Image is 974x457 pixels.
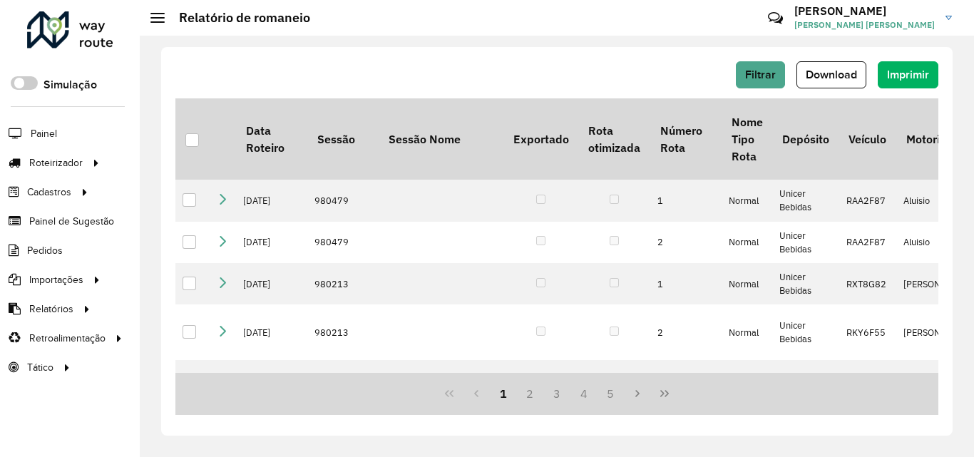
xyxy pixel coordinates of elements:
[839,98,896,180] th: Veículo
[236,263,307,304] td: [DATE]
[794,19,935,31] span: [PERSON_NAME] [PERSON_NAME]
[772,222,839,263] td: Unicer Bebidas
[27,360,53,375] span: Tático
[29,331,106,346] span: Retroalimentação
[772,263,839,304] td: Unicer Bebidas
[43,76,97,93] label: Simulação
[29,302,73,317] span: Relatórios
[772,360,839,416] td: Unicer Bebidas
[29,214,114,229] span: Painel de Sugestão
[29,155,83,170] span: Roteirizador
[307,222,379,263] td: 980479
[806,68,857,81] span: Download
[650,98,722,180] th: Número Rota
[651,380,678,407] button: Last Page
[839,222,896,263] td: RAA2F87
[839,304,896,360] td: RKY6F55
[722,304,772,360] td: Normal
[722,263,772,304] td: Normal
[307,98,379,180] th: Sessão
[27,185,71,200] span: Cadastros
[794,4,935,18] h3: [PERSON_NAME]
[570,380,598,407] button: 4
[722,98,772,180] th: Nome Tipo Rota
[650,222,722,263] td: 2
[236,222,307,263] td: [DATE]
[722,360,772,416] td: Normal
[772,180,839,221] td: Unicer Bebidas
[236,98,307,180] th: Data Roteiro
[307,304,379,360] td: 980213
[839,263,896,304] td: RXT8G82
[745,68,776,81] span: Filtrar
[236,180,307,221] td: [DATE]
[29,272,83,287] span: Importações
[772,98,839,180] th: Depósito
[503,98,578,180] th: Exportado
[722,222,772,263] td: Normal
[760,3,791,34] a: Contato Rápido
[543,380,570,407] button: 3
[650,263,722,304] td: 1
[165,10,310,26] h2: Relatório de romaneio
[736,61,785,88] button: Filtrar
[307,263,379,304] td: 980213
[650,180,722,221] td: 1
[878,61,938,88] button: Imprimir
[650,304,722,360] td: 2
[624,380,651,407] button: Next Page
[379,98,503,180] th: Sessão Nome
[839,360,896,416] td: RKX5A56
[27,243,63,258] span: Pedidos
[236,304,307,360] td: [DATE]
[839,180,896,221] td: RAA2F87
[887,68,929,81] span: Imprimir
[31,126,57,141] span: Painel
[307,180,379,221] td: 980479
[796,61,866,88] button: Download
[722,180,772,221] td: Normal
[307,360,379,416] td: 980213
[772,304,839,360] td: Unicer Bebidas
[598,380,625,407] button: 5
[650,360,722,416] td: 3
[490,380,517,407] button: 1
[236,360,307,416] td: [DATE]
[578,98,650,180] th: Rota otimizada
[516,380,543,407] button: 2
